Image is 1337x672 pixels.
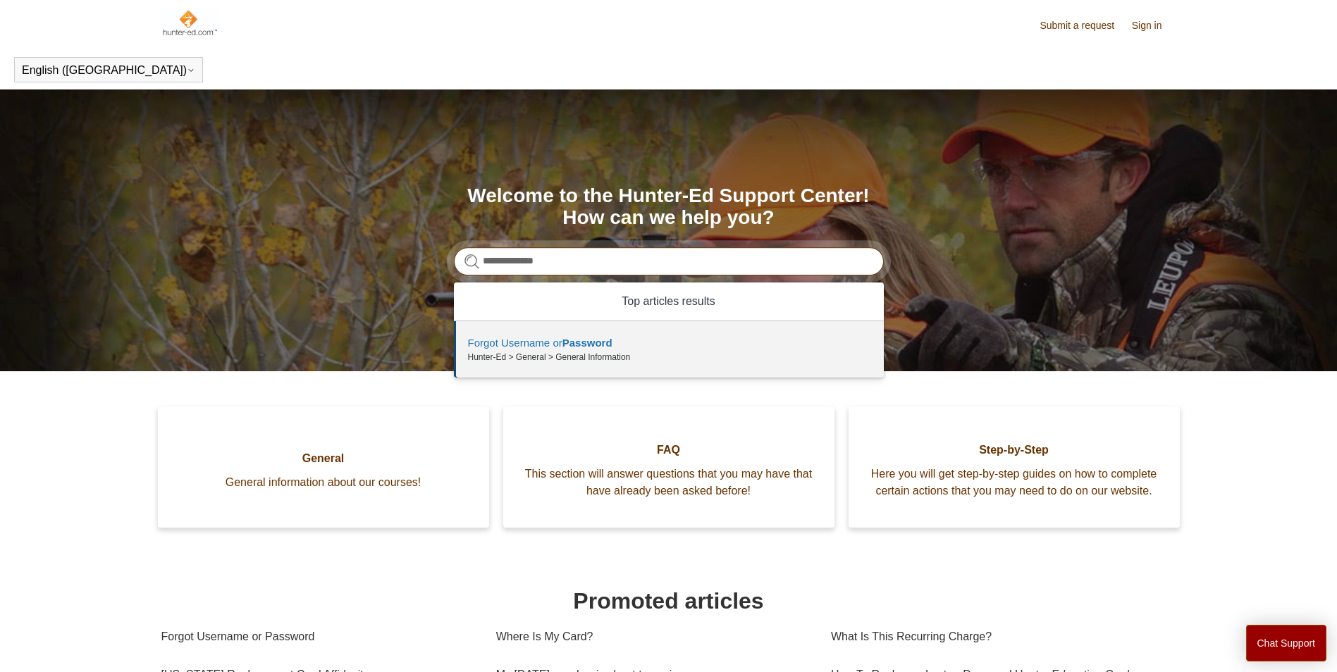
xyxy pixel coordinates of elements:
[179,450,468,467] span: General
[454,282,884,321] zd-autocomplete-header: Top articles results
[179,474,468,491] span: General information about our courses!
[849,406,1180,528] a: Step-by-Step Here you will get step-by-step guides on how to complete certain actions that you ma...
[161,584,1176,618] h1: Promoted articles
[870,466,1159,499] span: Here you will get step-by-step guides on how to complete certain actions that you may need to do ...
[1040,18,1128,33] a: Submit a request
[161,618,475,656] a: Forgot Username or Password
[496,618,810,656] a: Where Is My Card?
[1246,625,1327,661] button: Chat Support
[468,337,612,351] zd-autocomplete-title-multibrand: Suggested result 1 Forgot Username or <em>Password</em>
[454,247,884,275] input: Search
[524,442,813,459] span: FAQ
[454,185,884,229] h1: Welcome to the Hunter-Ed Support Center! How can we help you?
[870,442,1159,459] span: Step-by-Step
[503,406,834,528] a: FAQ This section will answer questions that you may have that have already been asked before!
[161,8,218,37] img: Hunter-Ed Help Center home page
[468,351,870,363] zd-autocomplete-breadcrumbs-multibrand: Hunter-Ed > General > General Information
[22,64,195,77] button: English ([GEOGRAPHIC_DATA])
[562,337,612,349] em: Password
[158,406,489,528] a: General General information about our courses!
[1132,18,1176,33] a: Sign in
[524,466,813,499] span: This section will answer questions that you may have that have already been asked before!
[831,618,1166,656] a: What Is This Recurring Charge?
